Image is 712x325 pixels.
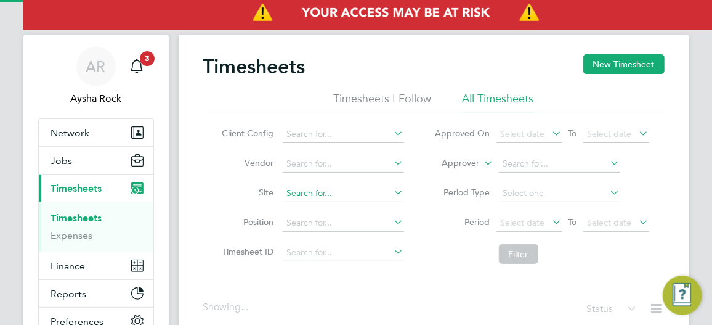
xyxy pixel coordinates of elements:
[51,229,93,241] a: Expenses
[39,280,153,307] button: Reports
[435,216,490,228] label: Period
[241,301,249,313] span: ...
[219,128,274,139] label: Client Config
[424,157,480,170] label: Approver
[38,91,154,106] span: Aysha Rock
[51,127,90,139] span: Network
[38,47,154,106] a: ARAysha Rock
[499,244,538,264] button: Filter
[219,216,274,228] label: Position
[283,244,404,261] input: Search for...
[86,59,106,75] span: AR
[51,288,87,300] span: Reports
[51,212,102,224] a: Timesheets
[140,51,155,66] span: 3
[219,157,274,168] label: Vendor
[203,301,251,314] div: Showing
[587,301,640,318] div: Status
[219,187,274,198] label: Site
[39,175,153,202] button: Timesheets
[39,252,153,279] button: Finance
[39,202,153,252] div: Timesheets
[124,47,149,86] a: 3
[663,276,702,315] button: Engage Resource Center
[565,214,581,230] span: To
[588,217,632,228] span: Select date
[283,185,404,202] input: Search for...
[334,91,432,113] li: Timesheets I Follow
[588,128,632,139] span: Select date
[283,155,404,173] input: Search for...
[435,128,490,139] label: Approved On
[499,155,620,173] input: Search for...
[463,91,534,113] li: All Timesheets
[219,246,274,257] label: Timesheet ID
[39,119,153,146] button: Network
[203,54,305,79] h2: Timesheets
[51,260,86,272] span: Finance
[435,187,490,198] label: Period Type
[283,126,404,143] input: Search for...
[501,217,545,228] span: Select date
[51,183,102,194] span: Timesheets
[283,215,404,232] input: Search for...
[565,125,581,141] span: To
[499,185,620,202] input: Select one
[583,54,665,74] button: New Timesheet
[51,155,73,167] span: Jobs
[501,128,545,139] span: Select date
[39,147,153,174] button: Jobs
